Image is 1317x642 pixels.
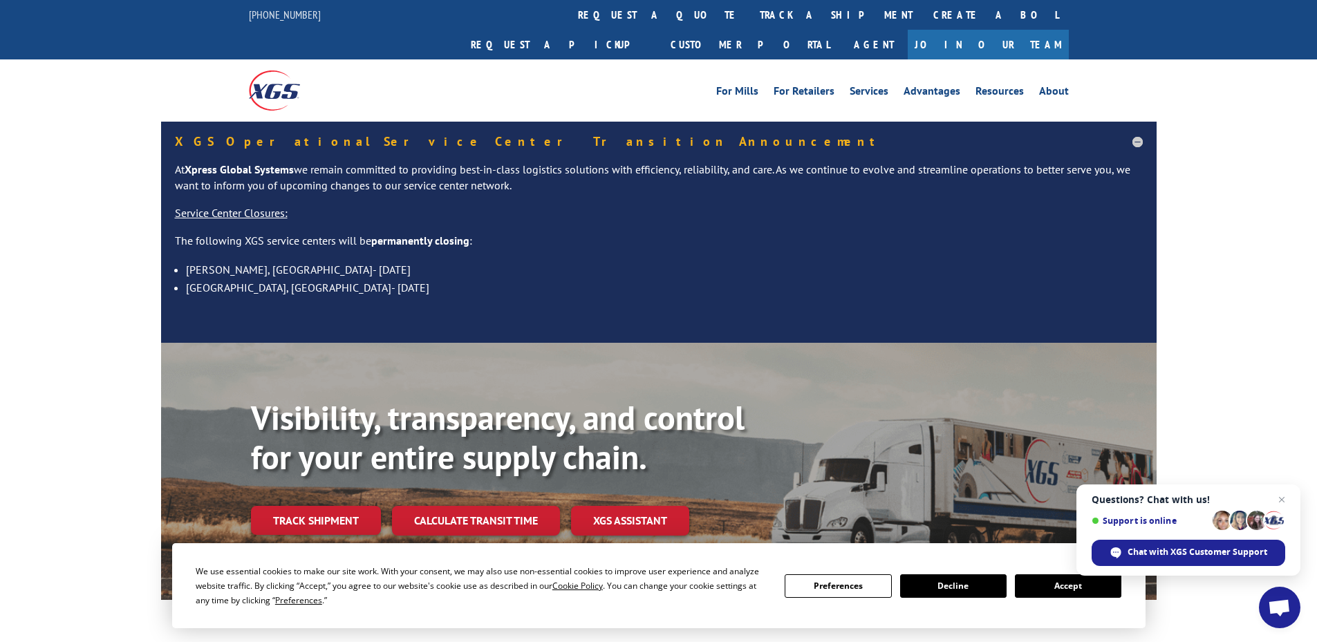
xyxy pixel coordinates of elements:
[1039,86,1069,101] a: About
[175,162,1143,206] p: At we remain committed to providing best-in-class logistics solutions with efficiency, reliabilit...
[186,278,1143,296] li: [GEOGRAPHIC_DATA], [GEOGRAPHIC_DATA]- [DATE]
[1259,587,1300,628] a: Open chat
[185,162,294,176] strong: Xpress Global Systems
[186,261,1143,278] li: [PERSON_NAME], [GEOGRAPHIC_DATA]- [DATE]
[1015,574,1121,598] button: Accept
[1092,494,1285,505] span: Questions? Chat with us!
[371,234,469,247] strong: permanently closing
[275,594,322,606] span: Preferences
[975,86,1024,101] a: Resources
[850,86,888,101] a: Services
[904,86,960,101] a: Advantages
[172,543,1146,628] div: Cookie Consent Prompt
[716,86,758,101] a: For Mills
[785,574,891,598] button: Preferences
[175,233,1143,261] p: The following XGS service centers will be :
[196,564,768,607] div: We use essential cookies to make our site work. With your consent, we may also use non-essential ...
[1128,546,1267,558] span: Chat with XGS Customer Support
[175,135,1143,148] h5: XGS Operational Service Center Transition Announcement
[1092,516,1208,526] span: Support is online
[249,8,321,21] a: [PHONE_NUMBER]
[774,86,834,101] a: For Retailers
[571,506,689,536] a: XGS ASSISTANT
[175,206,288,220] u: Service Center Closures:
[1092,540,1285,566] span: Chat with XGS Customer Support
[552,580,603,592] span: Cookie Policy
[460,30,660,59] a: Request a pickup
[251,396,745,479] b: Visibility, transparency, and control for your entire supply chain.
[660,30,840,59] a: Customer Portal
[392,506,560,536] a: Calculate transit time
[251,506,381,535] a: Track shipment
[840,30,908,59] a: Agent
[900,574,1007,598] button: Decline
[908,30,1069,59] a: Join Our Team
